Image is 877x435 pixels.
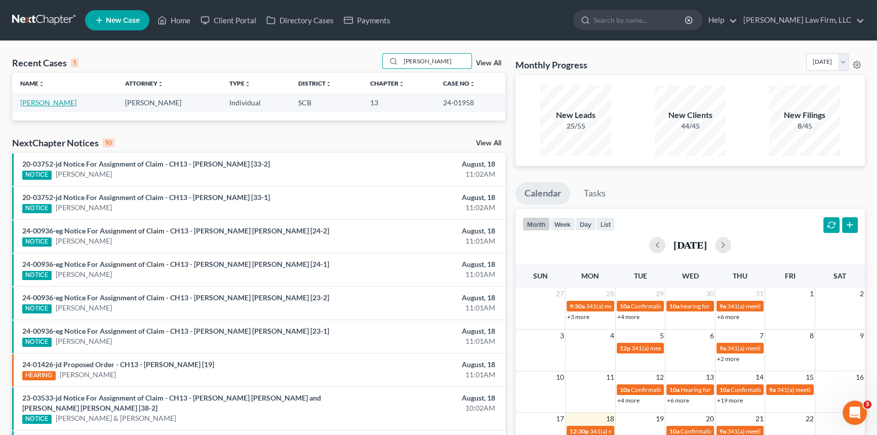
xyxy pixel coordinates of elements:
[733,271,747,280] span: Thu
[809,330,815,342] span: 8
[56,303,112,313] a: [PERSON_NAME]
[22,238,52,247] div: NOTICE
[605,288,615,300] span: 28
[620,344,630,352] span: 12p
[344,203,495,213] div: 11:02AM
[659,330,665,342] span: 5
[605,371,615,383] span: 11
[805,371,815,383] span: 15
[56,269,112,280] a: [PERSON_NAME]
[22,193,270,202] a: 20-03752-jd Notice For Assignment of Claim - CH13 - [PERSON_NAME] [33-1]
[620,386,630,393] span: 10a
[669,386,680,393] span: 10a
[533,271,548,280] span: Sun
[540,109,611,121] div: New Leads
[261,11,339,29] a: Directory Cases
[476,60,501,67] a: View All
[717,355,739,363] a: +2 more
[609,330,615,342] span: 4
[344,269,495,280] div: 11:01AM
[617,313,640,321] a: +4 more
[22,415,52,424] div: NOTICE
[71,58,78,67] div: 1
[681,427,788,435] span: Confirmation Date for [PERSON_NAME]
[843,401,867,425] iframe: Intercom live chat
[106,17,140,24] span: New Case
[344,360,495,370] div: August, 18
[575,217,596,231] button: day
[575,182,615,205] a: Tasks
[769,386,776,393] span: 9a
[759,330,765,342] span: 7
[605,413,615,425] span: 18
[720,302,726,310] span: 9a
[22,160,270,168] a: 20-03752-jd Notice For Assignment of Claim - CH13 - [PERSON_NAME] [33-2]
[617,397,640,404] a: +4 more
[22,338,52,347] div: NOTICE
[717,397,743,404] a: +19 more
[344,293,495,303] div: August, 18
[152,11,195,29] a: Home
[103,138,114,147] div: 10
[398,81,405,87] i: unfold_more
[738,11,864,29] a: [PERSON_NAME] Law Firm, LLC
[682,271,698,280] span: Wed
[60,370,116,380] a: [PERSON_NAME]
[859,288,865,300] span: 2
[125,80,164,87] a: Attorneyunfold_more
[731,386,854,393] span: Confirmation Hearing for La [PERSON_NAME]
[754,288,765,300] span: 31
[370,80,405,87] a: Chapterunfold_more
[22,371,56,380] div: HEARING
[655,109,726,121] div: New Clients
[515,182,570,205] a: Calendar
[705,288,715,300] span: 30
[570,302,585,310] span: 9:30a
[673,240,707,250] h2: [DATE]
[727,344,825,352] span: 341(a) meeting for [PERSON_NAME]
[596,217,615,231] button: list
[709,330,715,342] span: 6
[727,302,776,310] span: 341(a) meeting for
[705,371,715,383] span: 13
[344,393,495,403] div: August, 18
[435,93,505,112] td: 24-01958
[833,271,846,280] span: Sat
[469,81,475,87] i: unfold_more
[559,330,565,342] span: 3
[22,260,329,268] a: 24-00936-eg Notice For Assignment of Claim - CH13 - [PERSON_NAME] [PERSON_NAME] [24-1]
[754,371,765,383] span: 14
[56,236,112,246] a: [PERSON_NAME]
[22,226,329,235] a: 24-00936-eg Notice For Assignment of Claim - CH13 - [PERSON_NAME] [PERSON_NAME] [24-2]
[344,303,495,313] div: 11:01AM
[720,386,730,393] span: 10a
[705,413,715,425] span: 20
[667,397,689,404] a: +6 more
[344,236,495,246] div: 11:01AM
[245,81,251,87] i: unfold_more
[863,401,871,409] span: 3
[586,302,737,310] span: 341(a) meeting for [PERSON_NAME] & [PERSON_NAME]
[769,109,840,121] div: New Filings
[326,81,332,87] i: unfold_more
[655,413,665,425] span: 19
[56,336,112,346] a: [PERSON_NAME]
[22,293,329,302] a: 24-00936-eg Notice For Assignment of Claim - CH13 - [PERSON_NAME] [PERSON_NAME] [23-2]
[859,330,865,342] span: 9
[117,93,222,112] td: [PERSON_NAME]
[339,11,395,29] a: Payments
[631,386,801,393] span: Confirmation Hearing for [PERSON_NAME] & [PERSON_NAME]
[717,313,739,321] a: +6 more
[344,336,495,346] div: 11:01AM
[631,302,747,310] span: Confirmation Hearing for [PERSON_NAME]
[555,288,565,300] span: 27
[22,171,52,180] div: NOTICE
[570,427,589,435] span: 12:30p
[344,370,495,380] div: 11:01AM
[344,159,495,169] div: August, 18
[56,413,176,423] a: [PERSON_NAME] & [PERSON_NAME]
[38,81,45,87] i: unfold_more
[12,57,78,69] div: Recent Cases
[720,344,726,352] span: 9a
[12,137,114,149] div: NextChapter Notices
